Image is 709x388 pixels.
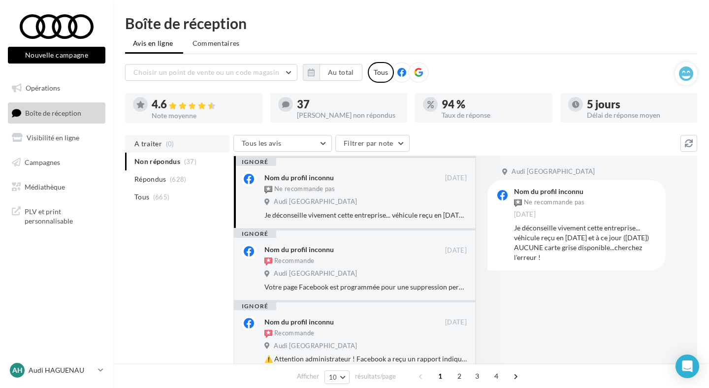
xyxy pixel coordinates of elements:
div: Nom du profil inconnu [264,245,334,255]
span: A traiter [134,139,162,149]
div: Taux de réponse [442,112,545,119]
button: Au total [320,64,362,81]
div: Tous [368,62,394,83]
div: [PERSON_NAME] non répondus [297,112,400,119]
span: résultats/page [355,372,396,381]
div: Votre page Facebook est programmée pour une suppression permanente en raison d'une publication qu... [264,282,467,292]
span: Audi [GEOGRAPHIC_DATA] [274,197,357,206]
span: [DATE] [514,210,536,219]
div: Je déconseille vivement cette entreprise... véhicule reçu en [DATE] et à ce jour ([DATE]) AUCUNE ... [514,223,658,262]
span: (665) [153,193,170,201]
span: (628) [170,175,187,183]
a: Médiathèque [6,177,107,197]
button: Tous les avis [233,135,332,152]
span: Répondus [134,174,166,184]
div: ignoré [234,158,276,166]
a: Visibilité en ligne [6,128,107,148]
div: Recommande [264,329,314,339]
div: ignoré [234,230,276,238]
span: (0) [166,140,174,148]
a: Opérations [6,78,107,98]
button: Au total [303,64,362,81]
div: 5 jours [587,99,690,110]
button: Choisir un point de vente ou un code magasin [125,64,297,81]
div: ⚠️ Attention administrateur ! Facebook a reçu un rapport indiquant que votre compte viole nos con... [264,354,467,364]
div: Recommande [264,257,314,266]
div: Nom du profil inconnu [264,317,334,327]
button: Filtrer par note [335,135,410,152]
span: 4 [488,368,504,384]
span: Visibilité en ligne [27,133,79,142]
div: Ne recommande pas [514,197,585,208]
div: Délai de réponse moyen [587,112,690,119]
span: Médiathèque [25,182,65,191]
span: Tous les avis [242,139,282,147]
span: [DATE] [445,246,467,255]
span: Commentaires [193,38,240,48]
div: 4.6 [152,99,255,110]
img: recommended.png [264,258,272,265]
a: AH Audi HAGUENAU [8,361,105,380]
img: not-recommended.png [264,186,272,194]
div: Nom du profil inconnu [514,188,585,195]
div: 37 [297,99,400,110]
span: Audi [GEOGRAPHIC_DATA] [512,167,595,176]
span: Boîte de réception [25,108,81,117]
button: 10 [324,370,350,384]
span: PLV et print personnalisable [25,205,101,226]
div: ignoré [234,302,276,310]
span: Opérations [26,84,60,92]
div: Open Intercom Messenger [676,355,699,378]
span: 1 [432,368,448,384]
p: Audi HAGUENAU [29,365,94,375]
a: Boîte de réception [6,102,107,124]
a: PLV et print personnalisable [6,201,107,230]
div: Boîte de réception [125,16,697,31]
div: 94 % [442,99,545,110]
span: Tous [134,192,149,202]
span: [DATE] [445,174,467,183]
span: Choisir un point de vente ou un code magasin [133,68,279,76]
span: Afficher [297,372,319,381]
div: Je déconseille vivement cette entreprise... véhicule reçu en [DATE] et à ce jour ([DATE]) AUCUNE ... [264,210,467,220]
img: recommended.png [264,330,272,338]
button: Nouvelle campagne [8,47,105,64]
div: Ne recommande pas [264,185,335,194]
img: not-recommended.png [514,199,522,207]
span: [DATE] [445,318,467,327]
span: 10 [329,373,337,381]
span: 3 [469,368,485,384]
span: Audi [GEOGRAPHIC_DATA] [274,269,357,278]
span: Audi [GEOGRAPHIC_DATA] [274,342,357,351]
span: Campagnes [25,158,60,166]
span: AH [12,365,23,375]
div: Nom du profil inconnu [264,173,334,183]
div: Note moyenne [152,112,255,119]
a: Campagnes [6,152,107,173]
span: 2 [451,368,467,384]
